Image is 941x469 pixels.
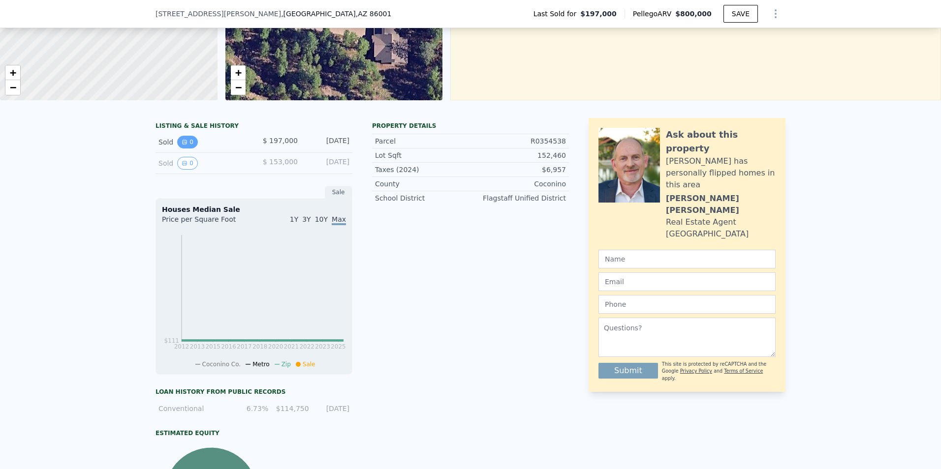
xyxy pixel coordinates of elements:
span: $ 197,000 [263,137,298,145]
tspan: 2023 [315,343,330,350]
a: Terms of Service [724,368,763,374]
tspan: 2021 [284,343,299,350]
div: [GEOGRAPHIC_DATA] [666,228,749,240]
div: 6.73% [234,404,268,413]
span: − [10,81,16,93]
button: Submit [598,363,658,379]
a: Privacy Policy [680,368,712,374]
span: 3Y [302,215,311,223]
div: [DATE] [315,404,349,413]
span: Last Sold for [533,9,581,19]
div: Ask about this property [666,128,776,155]
div: [PERSON_NAME] [PERSON_NAME] [666,193,776,216]
div: This site is protected by reCAPTCHA and the Google and apply. [662,361,776,382]
span: , AZ 86001 [356,10,392,18]
span: Max [332,215,346,225]
tspan: 2017 [237,343,252,350]
a: Zoom out [231,80,246,95]
tspan: 2022 [299,343,314,350]
div: Loan history from public records [156,388,352,396]
span: Sale [303,361,315,368]
div: School District [375,193,470,203]
input: Phone [598,295,776,314]
div: Parcel [375,136,470,146]
div: $114,750 [274,404,309,413]
tspan: 2013 [190,343,205,350]
tspan: 2025 [331,343,346,350]
button: SAVE [723,5,758,23]
span: $800,000 [675,10,712,18]
span: + [10,66,16,79]
div: Sold [158,136,246,148]
div: Flagstaff Unified District [470,193,566,203]
a: Zoom out [5,80,20,95]
div: Estimated Equity [156,429,352,437]
tspan: 2012 [174,343,189,350]
div: Coconino [470,179,566,189]
span: 10Y [315,215,328,223]
span: , [GEOGRAPHIC_DATA] [281,9,391,19]
div: Conventional [158,404,228,413]
span: Zip [282,361,291,368]
button: Show Options [766,4,785,24]
div: LISTING & SALE HISTORY [156,122,352,132]
div: Real Estate Agent [666,216,736,228]
div: County [375,179,470,189]
tspan: 2018 [252,343,268,350]
div: [DATE] [306,136,349,148]
span: Coconino Co. [202,361,241,368]
div: [DATE] [306,157,349,170]
tspan: 2015 [205,343,220,350]
span: [STREET_ADDRESS][PERSON_NAME] [156,9,281,19]
span: Metro [252,361,269,368]
a: Zoom in [5,65,20,80]
div: Taxes (2024) [375,165,470,175]
span: + [235,66,241,79]
tspan: $111 [164,337,179,344]
div: Sold [158,157,246,170]
div: Lot Sqft [375,150,470,160]
div: $6,957 [470,165,566,175]
span: $ 153,000 [263,158,298,166]
tspan: 2020 [268,343,283,350]
div: [PERSON_NAME] has personally flipped homes in this area [666,155,776,191]
div: Houses Median Sale [162,205,346,214]
span: 1Y [290,215,298,223]
div: 152,460 [470,150,566,160]
div: R0354538 [470,136,566,146]
input: Name [598,250,776,268]
button: View historical data [177,157,198,170]
span: $197,000 [580,9,617,19]
span: − [235,81,241,93]
button: View historical data [177,136,198,148]
div: Property details [372,122,569,130]
div: Price per Square Foot [162,214,254,230]
input: Email [598,272,776,291]
span: Pellego ARV [633,9,676,19]
tspan: 2016 [221,343,236,350]
div: Sale [325,186,352,199]
a: Zoom in [231,65,246,80]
